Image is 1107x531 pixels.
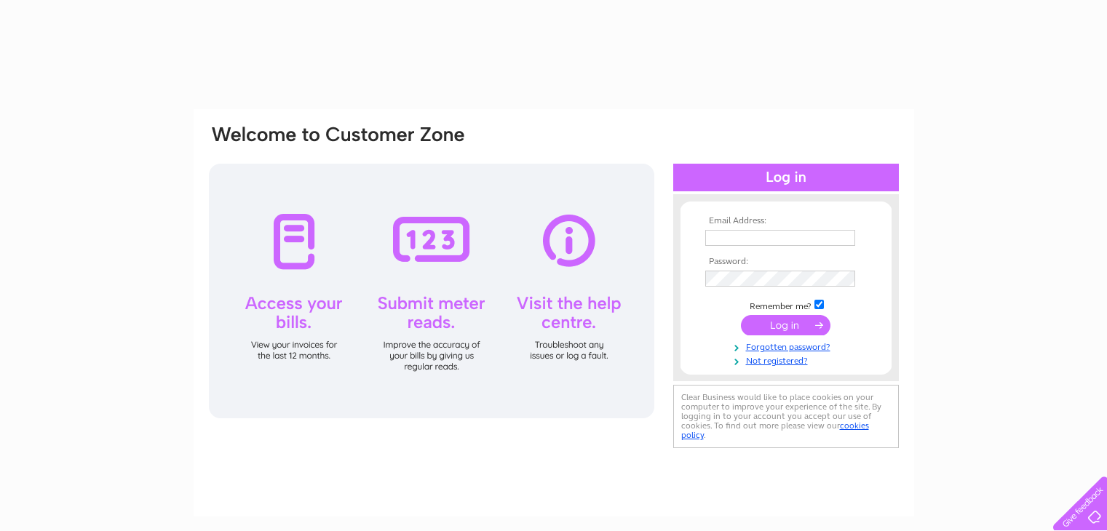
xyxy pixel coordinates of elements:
a: Not registered? [705,353,870,367]
input: Submit [741,315,830,335]
a: cookies policy [681,420,869,440]
th: Password: [702,257,870,267]
a: Forgotten password? [705,339,870,353]
div: Clear Business would like to place cookies on your computer to improve your experience of the sit... [673,385,899,448]
th: Email Address: [702,216,870,226]
td: Remember me? [702,298,870,312]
